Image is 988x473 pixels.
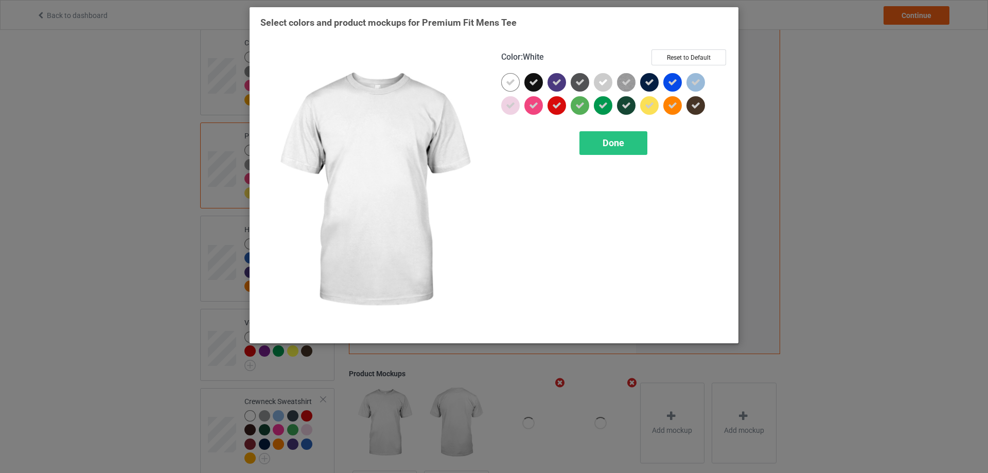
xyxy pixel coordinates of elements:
img: regular.jpg [260,49,487,332]
button: Reset to Default [651,49,726,65]
span: Select colors and product mockups for Premium Fit Mens Tee [260,17,517,28]
img: heather_texture.png [617,73,636,92]
span: Done [603,137,624,148]
span: White [523,52,544,62]
h4: : [501,52,544,63]
span: Color [501,52,521,62]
